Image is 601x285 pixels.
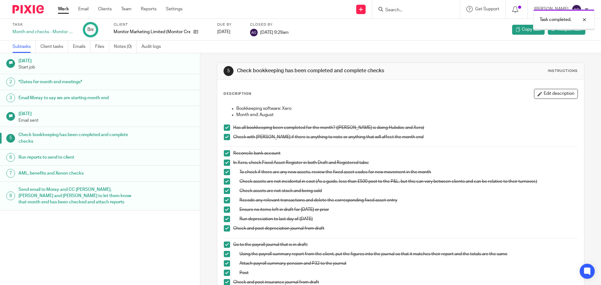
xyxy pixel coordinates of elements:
[233,160,577,166] p: In Xero, check Fixed Asset Register in both Draft and Registered tabs:
[18,153,136,162] h1: Run reports to send to client
[87,26,94,33] div: 8
[540,17,571,23] p: Task completed.
[18,117,194,124] p: Email sent
[236,105,577,112] p: Bookkeeping software: Xero
[141,6,157,12] a: Reports
[217,29,242,35] div: [DATE]
[233,134,577,140] p: Check with [PERSON_NAME] if there is anything to note or anything that will affect the month end
[73,41,90,53] a: Emails
[95,41,109,53] a: Files
[239,260,577,267] p: Attach payroll summary, pension and P32 to the journal
[534,89,578,99] button: Edit description
[250,22,289,27] label: Closed by
[141,41,166,53] a: Audit logs
[250,29,258,36] img: svg%3E
[78,6,89,12] a: Email
[58,6,69,12] a: Work
[6,94,15,102] div: 3
[114,41,137,53] a: Notes (0)
[237,68,414,74] h1: Check bookkeeping has been completed and complete checks
[223,66,234,76] div: 5
[6,78,15,86] div: 2
[217,22,242,27] label: Due by
[260,30,289,34] span: [DATE] 9:29am
[239,178,577,185] p: Check assets are not incidental in cost (As a guide, less than £500 post to the P&L, but this can...
[239,251,577,257] p: Using the payroll summary report from the client, put the figures into the journal so that it mat...
[18,64,194,70] p: Start job
[90,28,94,32] small: /8
[121,6,131,12] a: Team
[6,153,15,162] div: 6
[572,4,582,14] img: svg%3E
[18,185,136,207] h1: Send email to Moray and CC [PERSON_NAME], [PERSON_NAME] and [PERSON_NAME] to let them know that m...
[236,112,577,118] p: Month end: August
[223,91,251,96] p: Description
[6,134,15,143] div: 5
[233,150,577,156] p: Reconcile bank account
[233,225,577,232] p: Check and post depreciation journal from draft
[18,77,136,87] h1: *Dates for month end meetings*
[98,6,112,12] a: Clients
[13,22,75,27] label: Task
[13,29,75,35] div: Month end checks - Monitor Creative - Xero - [DATE]
[233,125,577,131] p: Has all bookkeeping been completed for the month? ([PERSON_NAME] is doing Hubdoc and Xero)
[239,206,577,213] p: Ensure no items left in draft for [DATE] or prior
[6,191,15,200] div: 8
[13,41,36,53] a: Subtasks
[6,169,15,178] div: 7
[114,29,190,35] p: Monitor Marketing Limited (Monitor Creative)
[18,93,136,103] h1: Email Moray to say we are starting month end
[548,69,578,74] div: Instructions
[18,56,194,64] h1: [DATE]
[13,5,44,13] img: Pixie
[18,130,136,146] h1: Check bookkeeping has been completed and complete checks
[239,270,577,276] p: Post
[166,6,182,12] a: Settings
[18,169,136,178] h1: AML, benefits and Xenon checks
[239,216,577,222] p: Run depreciation to last day of [DATE]
[239,188,577,194] p: Check assets are not stock and being sold
[40,41,68,53] a: Client tasks
[233,242,577,248] p: Go to the payroll journal that is in draft:
[239,169,577,175] p: To check if there are any new assets, review the fixed asset codes for new movement in the month
[114,22,209,27] label: Client
[18,109,194,117] h1: [DATE]
[239,197,577,203] p: Recode any relevant transactions and delete the corresponding fixed asset entry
